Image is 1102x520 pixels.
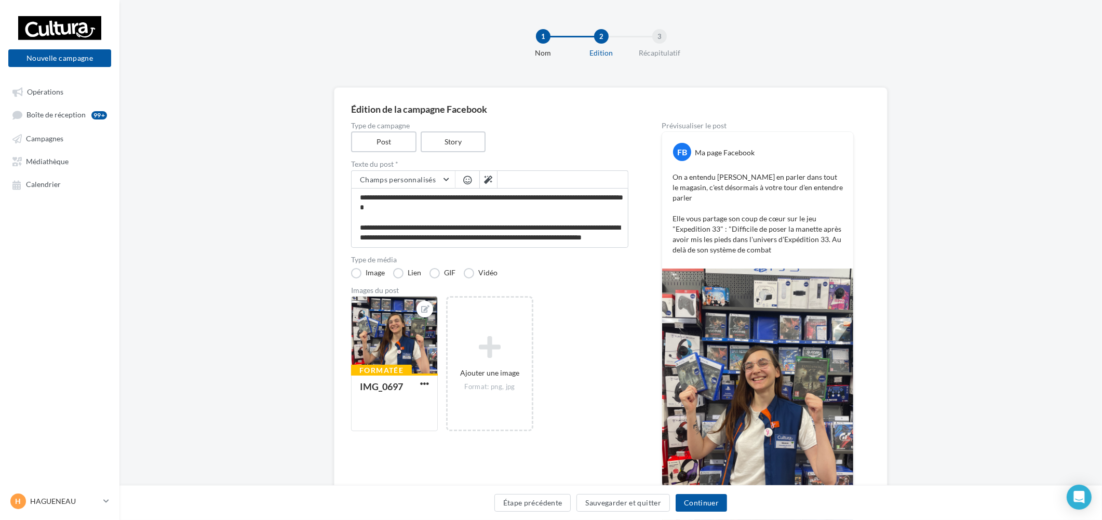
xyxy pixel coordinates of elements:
div: FB [673,143,691,161]
p: On a entendu [PERSON_NAME] en parler dans tout le magasin, c'est désormais à votre tour d'en ente... [673,172,843,255]
label: Post [351,131,416,152]
span: Boîte de réception [26,111,86,119]
a: Médiathèque [6,152,113,170]
div: 99+ [91,111,107,119]
button: Étape précédente [494,494,571,512]
span: Médiathèque [26,157,69,166]
button: Continuer [676,494,727,512]
span: Calendrier [26,180,61,189]
span: H [16,496,21,506]
label: GIF [429,268,455,278]
button: Sauvegarder et quitter [576,494,670,512]
p: HAGUENEAU [30,496,99,506]
a: Boîte de réception99+ [6,105,113,124]
label: Type de campagne [351,122,628,129]
label: Type de média [351,256,628,263]
div: 3 [652,29,667,44]
label: Vidéo [464,268,498,278]
div: 2 [594,29,609,44]
span: Opérations [27,87,63,96]
div: Images du post [351,287,628,294]
button: Champs personnalisés [352,171,455,189]
div: Prévisualiser le post [662,122,854,129]
a: Opérations [6,82,113,101]
div: Ma page Facebook [695,148,755,158]
div: IMG_0697 [360,381,403,392]
div: Formatée [351,365,412,376]
a: Calendrier [6,175,113,193]
div: Edition [568,48,635,58]
div: Nom [510,48,576,58]
label: Story [421,131,486,152]
label: Image [351,268,385,278]
button: Nouvelle campagne [8,49,111,67]
div: 1 [536,29,550,44]
a: H HAGUENEAU [8,491,111,511]
div: Édition de la campagne Facebook [351,104,870,114]
div: Récapitulatif [626,48,693,58]
span: Champs personnalisés [360,175,436,184]
span: Campagnes [26,134,63,143]
a: Campagnes [6,129,113,148]
label: Texte du post * [351,161,628,168]
label: Lien [393,268,421,278]
div: Open Intercom Messenger [1067,485,1092,510]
